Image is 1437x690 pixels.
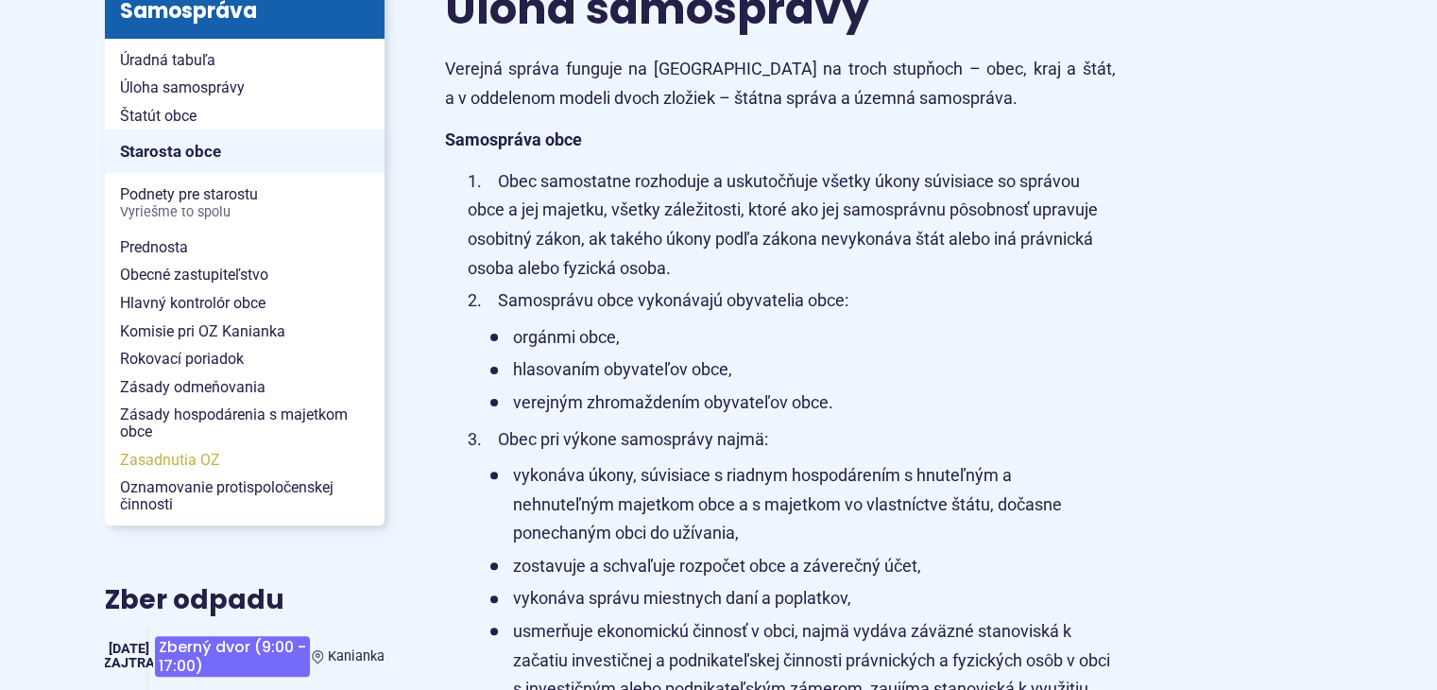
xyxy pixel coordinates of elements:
[120,205,369,220] span: Vyriešme to spolu
[105,74,385,102] a: Úloha samosprávy
[120,261,369,289] span: Obecné zastupiteľstvo
[120,46,369,75] span: Úradná tabuľa
[105,629,385,684] a: Zberný dvor (9:00 - 17:00) Kanianka [DATE] Zajtra
[328,648,385,664] span: Kanianka
[120,74,369,102] span: Úloha samosprávy
[120,446,369,474] span: Zasadnutia OZ
[105,129,385,173] a: Starosta obce
[105,401,385,445] a: Zásady hospodárenia s majetkom obce
[120,373,369,402] span: Zásady odmeňovania
[490,323,1116,353] li: orgánmi obce,
[105,474,385,518] a: Oznamovanie protispoločenskej činnosti
[120,318,369,346] span: Komisie pri OZ Kanianka
[490,461,1116,548] li: vykonáva úkony, súvisiace s riadnym hospodárením s hnuteľným a nehnuteľným majetkom obce a s maje...
[109,641,149,657] span: [DATE]
[490,584,1116,613] li: vykonáva správu miestnych daní a poplatkov,
[105,345,385,373] a: Rokovací poriadok
[105,586,385,615] h3: Zber odpadu
[105,446,385,474] a: Zasadnutia OZ
[468,286,1116,417] li: Samosprávu obce vykonávajú obyvatelia obce:
[105,261,385,289] a: Obecné zastupiteľstvo
[155,636,310,677] span: Zberný dvor (9:00 - 17:00)
[105,318,385,346] a: Komisie pri OZ Kanianka
[120,181,369,225] span: Podnety pre starostu
[490,355,1116,385] li: hlasovaním obyvateľov obce,
[105,102,385,130] a: Štatút obce
[120,137,369,166] span: Starosta obce
[103,655,155,671] span: Zajtra
[120,401,369,445] span: Zásady hospodárenia s majetkom obce
[120,102,369,130] span: Štatút obce
[490,388,1116,418] li: verejným zhromaždením obyvateľov obce.
[468,167,1116,283] li: Obec samostatne rozhoduje a uskutočňuje všetky úkony súvisiace so správou obce a jej majetku, vše...
[105,233,385,262] a: Prednosta
[105,289,385,318] a: Hlavný kontrolór obce
[105,46,385,75] a: Úradná tabuľa
[120,289,369,318] span: Hlavný kontrolór obce
[120,233,369,262] span: Prednosta
[445,129,582,149] strong: Samospráva obce
[490,552,1116,581] li: zostavuje a schvaľuje rozpočet obce a záverečný účet,
[105,373,385,402] a: Zásady odmeňovania
[105,181,385,225] a: Podnety pre starostuVyriešme to spolu
[120,474,369,518] span: Oznamovanie protispoločenskej činnosti
[445,55,1116,112] p: Verejná správa funguje na [GEOGRAPHIC_DATA] na troch stupňoch – obec, kraj a štát, a v oddelenom ...
[120,345,369,373] span: Rokovací poriadok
